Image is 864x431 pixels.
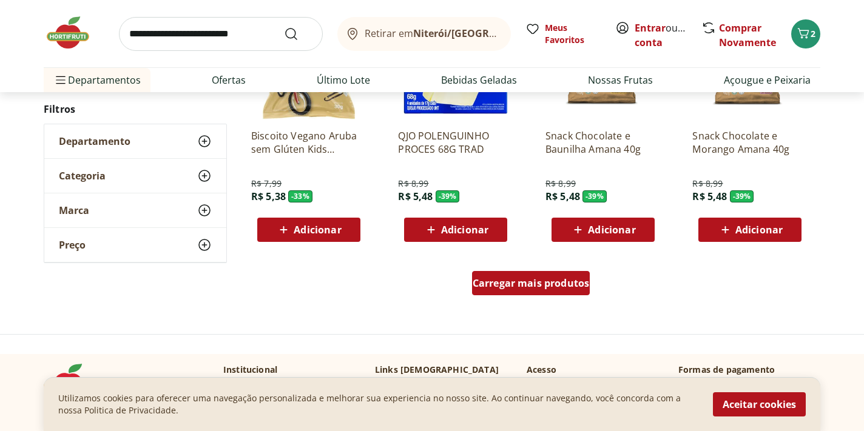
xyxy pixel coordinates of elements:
p: Formas de pagamento [678,364,820,376]
span: Adicionar [588,225,635,235]
span: Departamento [59,135,130,147]
span: - 33 % [288,190,312,202]
button: Menu [53,65,68,95]
a: Carregar mais produtos [472,271,590,300]
h2: Filtros [44,97,227,121]
span: R$ 5,38 [251,190,286,203]
a: Biscoito Vegano Aruba sem Glúten Kids Baunilha 30g [251,129,366,156]
button: Adicionar [552,218,655,242]
a: Comprar Novamente [719,21,776,49]
span: Adicionar [441,225,488,235]
span: R$ 8,99 [692,178,723,190]
button: Departamento [44,124,226,158]
button: Aceitar cookies [713,392,806,416]
a: Meus Favoritos [525,22,601,46]
button: Categoria [44,159,226,193]
span: R$ 8,99 [398,178,428,190]
span: Adicionar [294,225,341,235]
p: Utilizamos cookies para oferecer uma navegação personalizada e melhorar sua experiencia no nosso ... [58,392,698,416]
button: Retirar emNiterói/[GEOGRAPHIC_DATA] [337,17,511,51]
span: R$ 5,48 [545,190,580,203]
a: Bebidas Geladas [441,73,517,87]
a: Snack Chocolate e Baunilha Amana 40g [545,129,661,156]
span: Carregar mais produtos [473,278,590,288]
span: R$ 8,99 [545,178,576,190]
span: - 39 % [436,190,460,202]
p: Acesso [527,364,556,376]
button: Marca [44,193,226,227]
img: Hortifruti [44,364,104,400]
span: 2 [811,28,815,39]
button: Submit Search [284,27,313,41]
span: Meus Favoritos [545,22,601,46]
a: Último Lote [317,73,370,87]
span: ou [635,21,689,50]
input: search [119,17,323,51]
a: Ofertas [212,73,246,87]
a: QJO POLENGUINHO PROCES 68G TRAD [398,129,513,156]
span: R$ 7,99 [251,178,282,190]
a: Açougue e Peixaria [724,73,811,87]
span: - 39 % [730,190,754,202]
span: Preço [59,239,86,251]
button: Adicionar [698,218,802,242]
button: Adicionar [257,218,360,242]
a: Criar conta [635,21,701,49]
img: Hortifruti [44,15,104,51]
span: Marca [59,204,89,216]
p: Links [DEMOGRAPHIC_DATA] [375,364,499,376]
span: R$ 5,48 [398,190,433,203]
p: Institucional [223,364,277,376]
button: Preço [44,228,226,262]
a: Entrar [635,21,666,35]
a: Snack Chocolate e Morango Amana 40g [692,129,808,156]
button: Adicionar [404,218,507,242]
button: Carrinho [791,19,820,48]
span: - 39 % [582,190,607,202]
span: Categoria [59,170,106,182]
span: Retirar em [365,28,499,39]
a: Nossas Frutas [588,73,653,87]
span: Adicionar [735,225,783,235]
b: Niterói/[GEOGRAPHIC_DATA] [413,27,552,40]
span: Departamentos [53,65,141,95]
span: R$ 5,48 [692,190,727,203]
